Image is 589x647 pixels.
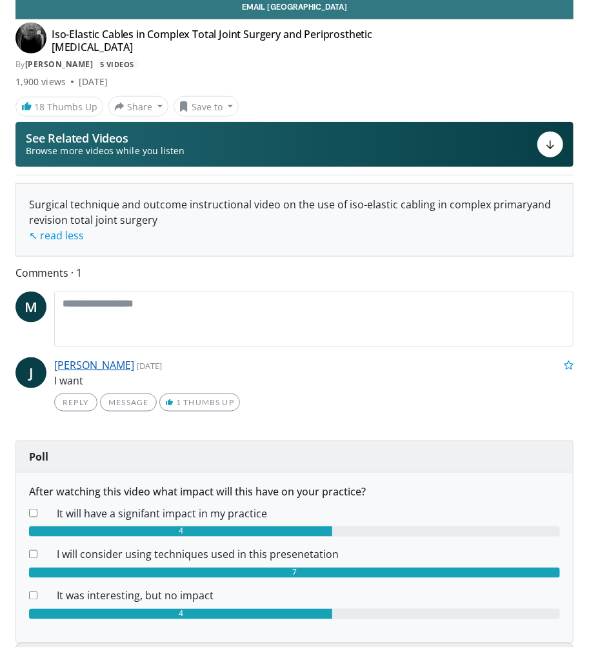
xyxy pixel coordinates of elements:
h4: Iso-Elastic Cables in Complex Total Joint Surgery and Periprosthetic [MEDICAL_DATA] [52,28,448,54]
span: and revision total joint surgery [29,197,551,243]
div: [DATE] [79,75,108,88]
button: Save to [174,96,239,117]
div: Surgical technique and outcome instructional video on the use of iso-elastic cabling in complex p... [29,197,560,243]
span: Browse more videos while you listen [26,144,185,157]
a: 5 Videos [95,59,138,70]
a: ↖ read less [29,228,84,243]
div: By [15,59,574,70]
small: [DATE] [137,360,162,372]
dd: It was interesting, but no impact [47,588,570,604]
h6: After watching this video what impact will this have on your practice? [29,486,560,498]
a: J [15,357,46,388]
a: 1 Thumbs Up [159,393,240,412]
div: 7 [29,568,560,578]
p: See Related Videos [26,132,185,144]
span: Comments 1 [15,264,574,281]
a: Reply [54,393,97,412]
dd: I will consider using techniques used in this presenetation [47,547,570,562]
a: [PERSON_NAME] [54,358,134,372]
span: 1,900 views [15,75,66,88]
p: I want [54,373,574,388]
span: 1 [176,397,181,407]
button: Share [108,96,168,117]
div: 4 [29,526,332,537]
button: See Related Videos Browse more videos while you listen [15,122,574,167]
a: [PERSON_NAME] [25,59,94,70]
a: Message [100,393,157,412]
a: 18 Thumbs Up [15,97,103,117]
a: M [15,292,46,323]
strong: Poll [29,450,48,464]
div: 4 [29,609,332,619]
dd: It will have a signifant impact in my practice [47,506,570,521]
img: Avatar [15,23,46,54]
span: 18 [34,101,45,113]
